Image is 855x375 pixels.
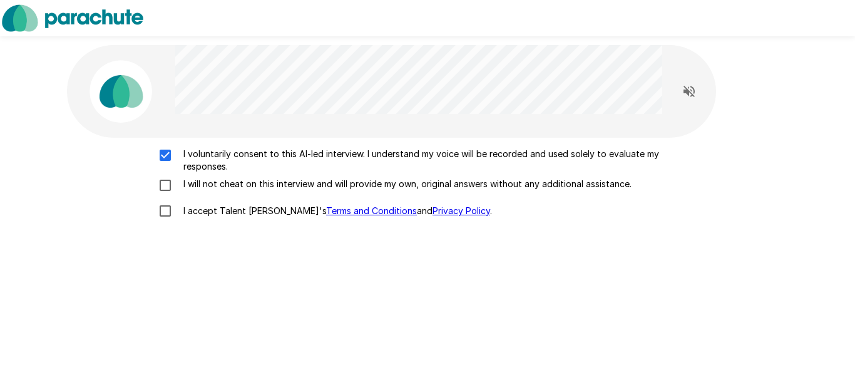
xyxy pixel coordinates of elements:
[90,60,152,123] img: parachute_avatar.png
[178,205,492,217] p: I accept Talent [PERSON_NAME]'s and .
[326,205,417,216] a: Terms and Conditions
[178,178,632,190] p: I will not cheat on this interview and will provide my own, original answers without any addition...
[677,79,702,104] button: Read questions aloud
[178,148,703,173] p: I voluntarily consent to this AI-led interview. I understand my voice will be recorded and used s...
[433,205,490,216] a: Privacy Policy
